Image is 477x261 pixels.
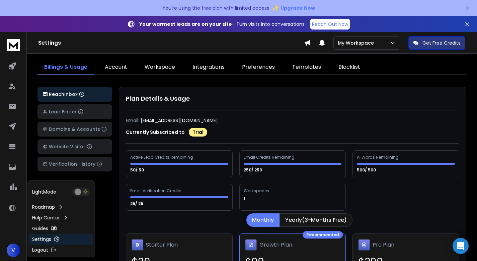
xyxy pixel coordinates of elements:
div: Email Verification Credits [130,188,182,194]
div: Recommended [303,231,343,239]
button: V [7,244,20,257]
a: Account [98,60,134,74]
a: Settings [29,234,93,245]
p: Currently Subscribed to [126,129,185,136]
a: Roadmap [29,202,93,212]
h1: Pro Plan [373,241,394,249]
button: ReachInbox [37,87,112,102]
div: Workspaces [244,188,270,194]
p: Settings [32,236,51,243]
p: Reach Out Now [312,21,348,28]
span: ✨ [272,3,279,13]
p: 500/ 500 [357,167,377,173]
button: Lead Finder [37,104,112,119]
div: Active Lead Credits Remaining [130,155,194,160]
button: Monthly [246,213,280,227]
button: Website Visitor [37,139,112,154]
img: Growth Plan icon [245,239,257,251]
p: Help Center [32,214,60,221]
p: 250/ 250 [244,167,263,173]
div: Open Intercom Messenger [453,238,469,254]
p: 50/ 50 [130,167,145,173]
h1: Plan Details & Usage [126,94,459,103]
p: Light Mode [32,189,56,195]
h1: Growth Plan [259,241,292,249]
a: Templates [286,60,328,74]
p: Guides [32,225,48,232]
p: 25/ 25 [130,201,144,206]
img: Starter Plan icon [132,239,143,251]
p: 1 [244,196,246,202]
p: You're using the free plan with limited access [162,5,269,11]
a: Guides [29,223,93,234]
div: Trial [189,128,207,137]
h1: Starter Plan [146,241,178,249]
p: My Workspace [338,40,377,46]
button: ✨Upgrade Now [272,1,315,15]
a: Reach Out Now [310,19,350,30]
a: Blocklist [332,60,367,74]
p: Email: [126,117,139,124]
img: logo [7,39,20,51]
p: Roadmap [32,204,55,210]
span: Upgrade Now [281,5,315,11]
img: logo [43,92,48,97]
img: Pro Plan icon [358,239,370,251]
p: Logout [32,247,48,253]
a: Billings & Usage [37,60,94,74]
h1: Settings [38,39,304,47]
button: Domains & Accounts [37,122,112,137]
button: Yearly(3-Months Free) [280,213,352,227]
div: Email Credits Remaining [244,155,296,160]
p: [EMAIL_ADDRESS][DOMAIN_NAME] [141,117,218,124]
div: AI Words Remaining [357,155,400,160]
a: Workspace [138,60,182,74]
button: Get Free Credits [408,36,465,50]
a: Help Center [29,212,93,223]
p: – Turn visits into conversations [139,21,305,28]
p: Get Free Credits [422,40,461,46]
button: Verification History [37,157,112,171]
a: Integrations [186,60,231,74]
a: Preferences [235,60,282,74]
strong: Your warmest leads are on your site [139,21,232,28]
